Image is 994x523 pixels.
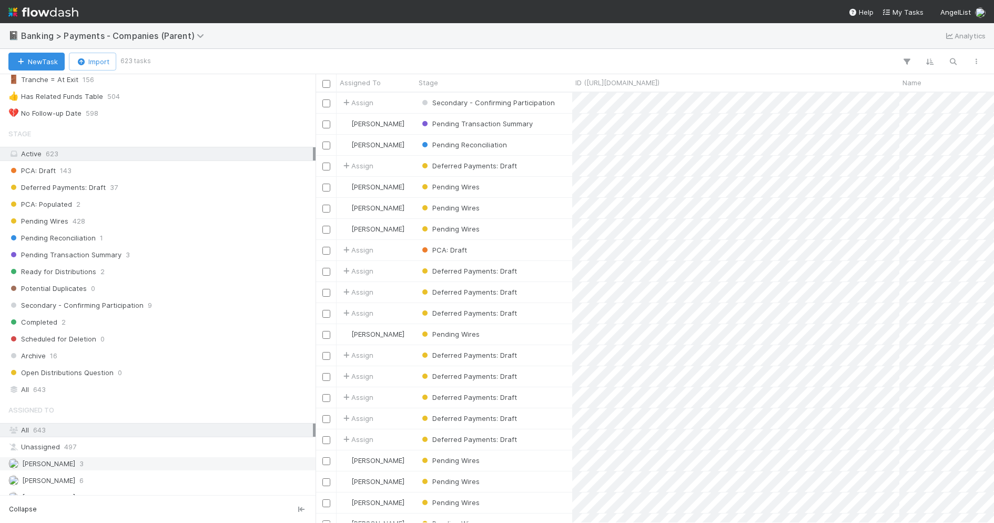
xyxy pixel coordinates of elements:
[341,225,350,233] img: avatar_c6c9a18c-a1dc-4048-8eac-219674057138.png
[420,140,507,149] span: Pending Reconciliation
[76,198,80,211] span: 2
[118,366,122,379] span: 0
[341,118,404,129] div: [PERSON_NAME]
[8,164,56,177] span: PCA: Draft
[100,333,105,346] span: 0
[341,119,350,128] img: avatar_2bce2475-05ee-46d3-9413-d3901f5fa03f.png
[322,120,330,128] input: Toggle Row Selected
[126,248,130,261] span: 3
[8,92,19,100] span: 👍
[79,474,84,487] span: 6
[322,247,330,255] input: Toggle Row Selected
[420,372,517,380] span: Deferred Payments: Draft
[420,392,517,403] div: Deferred Payments: Draft
[341,139,404,150] div: [PERSON_NAME]
[322,457,330,465] input: Toggle Row Selected
[341,392,373,403] div: Assign
[341,476,404,487] div: [PERSON_NAME]
[341,245,373,255] span: Assign
[8,492,19,502] img: avatar_c6c9a18c-a1dc-4048-8eac-219674057138.png
[322,184,330,192] input: Toggle Row Selected
[420,225,480,233] span: Pending Wires
[420,139,507,150] div: Pending Reconciliation
[8,458,19,469] img: avatar_2bce2475-05ee-46d3-9413-d3901f5fa03f.png
[148,299,152,312] span: 9
[8,349,46,363] span: Archive
[944,29,986,42] a: Analytics
[420,414,517,423] span: Deferred Payments: Draft
[341,308,373,318] div: Assign
[341,224,404,234] div: [PERSON_NAME]
[322,163,330,170] input: Toggle Row Selected
[341,329,404,339] div: [PERSON_NAME]
[322,331,330,339] input: Toggle Row Selected
[420,182,480,192] div: Pending Wires
[420,288,517,296] span: Deferred Payments: Draft
[351,456,404,465] span: [PERSON_NAME]
[420,287,517,297] div: Deferred Payments: Draft
[420,371,517,381] div: Deferred Payments: Draft
[9,505,37,514] span: Collapse
[420,183,480,191] span: Pending Wires
[341,456,350,465] img: avatar_c6c9a18c-a1dc-4048-8eac-219674057138.png
[341,413,373,424] div: Assign
[902,77,921,88] span: Name
[341,455,404,466] div: [PERSON_NAME]
[420,330,480,338] span: Pending Wires
[420,162,517,170] span: Deferred Payments: Draft
[8,90,103,103] div: Has Related Funds Table
[110,181,118,194] span: 37
[420,160,517,171] div: Deferred Payments: Draft
[940,8,971,16] span: AngelList
[419,77,438,88] span: Stage
[73,215,85,228] span: 428
[8,282,87,295] span: Potential Duplicates
[79,457,84,470] span: 3
[322,394,330,402] input: Toggle Row Selected
[8,299,144,312] span: Secondary - Confirming Participation
[341,97,373,108] span: Assign
[100,232,103,245] span: 1
[341,204,350,212] img: avatar_c6c9a18c-a1dc-4048-8eac-219674057138.png
[351,498,404,507] span: [PERSON_NAME]
[420,350,517,360] div: Deferred Payments: Draft
[341,371,373,381] div: Assign
[322,289,330,297] input: Toggle Row Selected
[975,7,986,18] img: avatar_2bce2475-05ee-46d3-9413-d3901f5fa03f.png
[69,53,116,71] button: Import
[22,459,75,468] span: [PERSON_NAME]
[8,123,31,144] span: Stage
[341,140,350,149] img: avatar_99e80e95-8f0d-4917-ae3c-b5dad577a2b5.png
[22,476,75,485] span: [PERSON_NAME]
[322,268,330,276] input: Toggle Row Selected
[351,183,404,191] span: [PERSON_NAME]
[341,203,404,213] div: [PERSON_NAME]
[341,183,350,191] img: avatar_c6c9a18c-a1dc-4048-8eac-219674057138.png
[420,435,517,444] span: Deferred Payments: Draft
[420,267,517,275] span: Deferred Payments: Draft
[351,204,404,212] span: [PERSON_NAME]
[341,350,373,360] span: Assign
[420,498,480,507] span: Pending Wires
[100,265,105,278] span: 2
[341,287,373,297] div: Assign
[341,497,404,508] div: [PERSON_NAME]
[322,205,330,213] input: Toggle Row Selected
[341,160,373,171] span: Assign
[420,413,517,424] div: Deferred Payments: Draft
[575,77,660,88] span: ID ([URL][DOMAIN_NAME])
[322,499,330,507] input: Toggle Row Selected
[8,107,82,120] div: No Follow-up Date
[420,329,480,339] div: Pending Wires
[8,198,72,211] span: PCA: Populated
[8,75,19,84] span: 🚪
[420,497,480,508] div: Pending Wires
[62,316,66,329] span: 2
[351,140,404,149] span: [PERSON_NAME]
[322,373,330,381] input: Toggle Row Selected
[8,73,78,86] div: Tranche = At Exit
[83,73,94,86] span: 156
[8,366,114,379] span: Open Distributions Question
[420,246,467,254] span: PCA: Draft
